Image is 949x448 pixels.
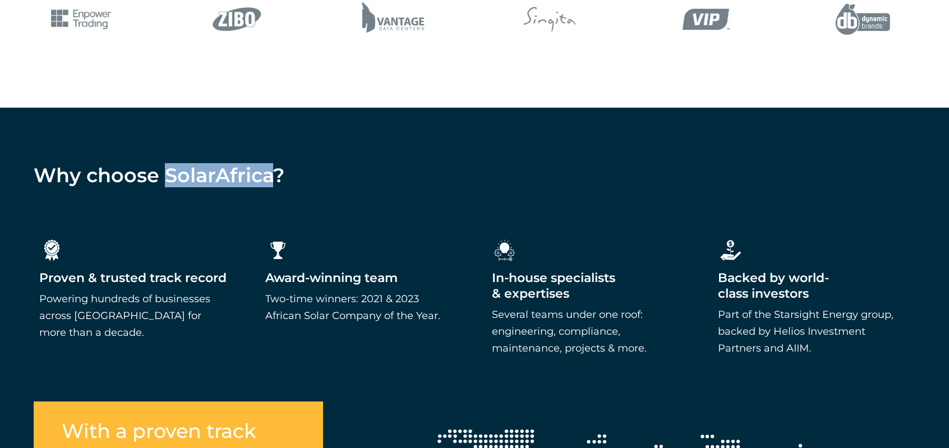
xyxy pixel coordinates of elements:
p: Part of the Starsight Energy group, backed by Helios Investment Partners and AIIM. [718,306,910,357]
span: Award-winning team [265,270,398,287]
h4: Why choose SolarAfrica? [34,164,915,187]
p: Two-time winners: 2021 & 2023 African Solar Company of the Year. [265,290,457,324]
span: In-house specialists & expertises [492,270,615,302]
p: Powering hundreds of businesses across [GEOGRAPHIC_DATA] for more than a decade. [39,290,231,341]
p: Several teams under one roof: engineering, compliance, maintenance, projects & more. [492,306,684,357]
span: Proven & trusted track record [39,270,227,287]
span: Backed by world-class investors [718,270,829,302]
